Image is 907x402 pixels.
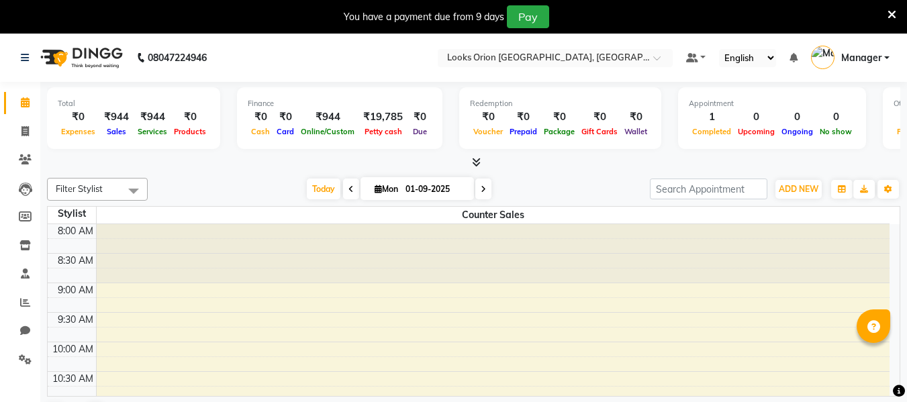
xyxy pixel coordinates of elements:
span: No show [816,127,855,136]
input: 2025-09-01 [401,179,469,199]
div: ₹944 [297,109,358,125]
span: Filter Stylist [56,183,103,194]
button: Pay [507,5,549,28]
div: Stylist [48,207,96,221]
span: Mon [371,184,401,194]
span: Manager [841,51,881,65]
div: 10:30 AM [50,372,96,386]
div: ₹0 [408,109,432,125]
div: You have a payment due from 9 days [344,10,504,24]
div: 0 [734,109,778,125]
div: ₹0 [506,109,540,125]
button: ADD NEW [775,180,822,199]
img: logo [34,39,126,77]
div: Total [58,98,209,109]
div: ₹944 [99,109,134,125]
div: ₹0 [171,109,209,125]
input: Search Appointment [650,179,767,199]
span: Card [273,127,297,136]
img: Manager [811,46,834,69]
div: 8:30 AM [55,254,96,268]
div: Appointment [689,98,855,109]
div: Redemption [470,98,651,109]
div: ₹0 [621,109,651,125]
span: Online/Custom [297,127,358,136]
div: 10:00 AM [50,342,96,356]
div: 9:30 AM [55,313,96,327]
span: Today [307,179,340,199]
div: ₹944 [134,109,171,125]
div: 0 [816,109,855,125]
span: Petty cash [361,127,405,136]
span: Package [540,127,578,136]
div: ₹0 [578,109,621,125]
span: Expenses [58,127,99,136]
div: ₹0 [248,109,273,125]
div: 0 [778,109,816,125]
iframe: chat widget [851,348,894,389]
span: Due [410,127,430,136]
div: ₹0 [470,109,506,125]
div: Finance [248,98,432,109]
div: ₹0 [58,109,99,125]
div: 1 [689,109,734,125]
span: Ongoing [778,127,816,136]
span: Wallet [621,127,651,136]
span: Products [171,127,209,136]
b: 08047224946 [148,39,207,77]
div: 9:00 AM [55,283,96,297]
span: Sales [103,127,130,136]
span: Gift Cards [578,127,621,136]
span: Voucher [470,127,506,136]
span: Completed [689,127,734,136]
span: ADD NEW [779,184,818,194]
div: ₹19,785 [358,109,408,125]
div: 8:00 AM [55,224,96,238]
span: Cash [248,127,273,136]
span: Upcoming [734,127,778,136]
span: Services [134,127,171,136]
span: Prepaid [506,127,540,136]
span: Counter Sales [97,207,890,223]
div: ₹0 [540,109,578,125]
div: ₹0 [273,109,297,125]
